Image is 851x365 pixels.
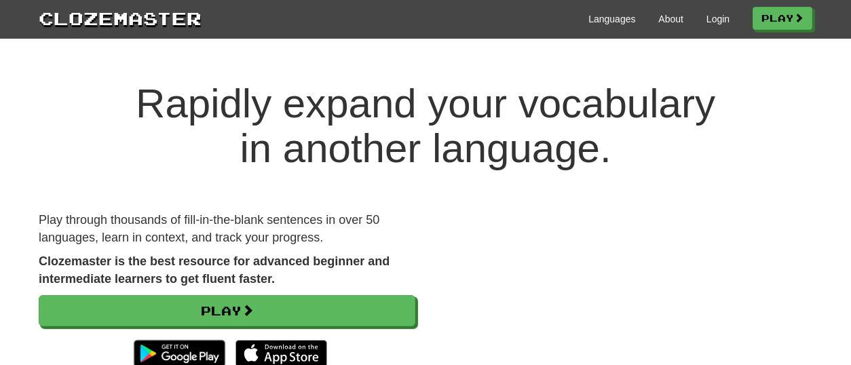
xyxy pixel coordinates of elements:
strong: Clozemaster is the best resource for advanced beginner and intermediate learners to get fluent fa... [39,254,390,286]
a: About [658,12,683,26]
p: Play through thousands of fill-in-the-blank sentences in over 50 languages, learn in context, and... [39,212,415,246]
a: Play [753,7,812,30]
a: Languages [588,12,635,26]
a: Play [39,295,415,326]
a: Login [706,12,730,26]
a: Clozemaster [39,5,202,31]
